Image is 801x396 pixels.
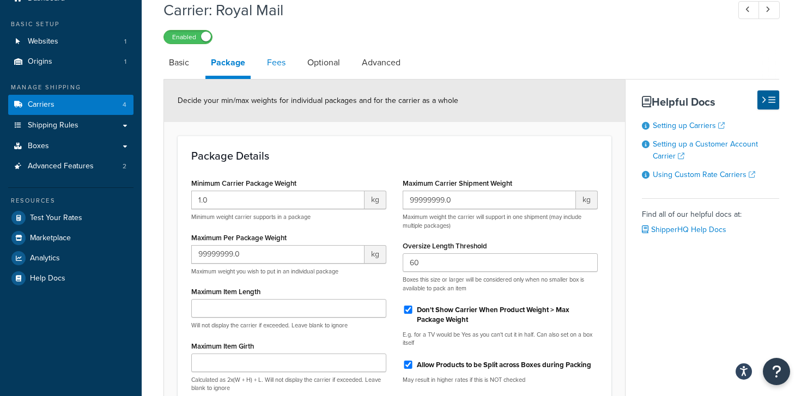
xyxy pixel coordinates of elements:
[191,234,287,242] label: Maximum Per Package Weight
[738,1,760,19] a: Previous Record
[356,50,406,76] a: Advanced
[642,96,780,108] h3: Helpful Docs
[403,331,598,348] p: E.g. for a TV would be Yes as you can't cut it in half. Can also set on a box itself
[30,274,65,283] span: Help Docs
[28,57,52,66] span: Origins
[8,83,133,92] div: Manage Shipping
[403,376,598,384] p: May result in higher rates if this is NOT checked
[757,90,779,109] button: Hide Help Docs
[302,50,345,76] a: Optional
[8,32,133,52] a: Websites1
[403,276,598,293] p: Boxes this size or larger will be considered only when no smaller box is available to pack an item
[191,213,386,221] p: Minimum weight carrier supports in a package
[365,191,386,209] span: kg
[30,254,60,263] span: Analytics
[8,208,133,228] a: Test Your Rates
[8,20,133,29] div: Basic Setup
[191,376,386,393] p: Calculated as 2x(W + H) + L. Will not display the carrier if exceeded. Leave blank to ignore
[8,156,133,176] a: Advanced Features2
[123,162,126,171] span: 2
[8,52,133,72] a: Origins1
[28,37,58,46] span: Websites
[205,50,251,79] a: Package
[191,179,296,187] label: Minimum Carrier Package Weight
[758,1,780,19] a: Next Record
[8,136,133,156] a: Boxes
[403,242,487,250] label: Oversize Length Threshold
[123,100,126,109] span: 4
[403,213,598,230] p: Maximum weight the carrier will support in one shipment (may include multiple packages)
[191,150,598,162] h3: Package Details
[28,142,49,151] span: Boxes
[178,95,458,106] span: Decide your min/max weights for individual packages and for the carrier as a whole
[417,360,591,370] label: Allow Products to be Split across Boxes during Packing
[642,198,780,237] div: Find all of our helpful docs at:
[8,32,133,52] li: Websites
[653,138,758,162] a: Setting up a Customer Account Carrier
[403,179,512,187] label: Maximum Carrier Shipment Weight
[365,245,386,264] span: kg
[576,191,598,209] span: kg
[8,196,133,205] div: Resources
[8,52,133,72] li: Origins
[30,214,82,223] span: Test Your Rates
[417,305,598,325] label: Don't Show Carrier When Product Weight > Max Package Weight
[8,228,133,248] a: Marketplace
[8,156,133,176] li: Advanced Features
[763,358,790,385] button: Open Resource Center
[8,248,133,268] a: Analytics
[642,224,726,235] a: ShipperHQ Help Docs
[8,115,133,136] a: Shipping Rules
[28,121,78,130] span: Shipping Rules
[8,95,133,115] a: Carriers4
[191,267,386,276] p: Maximum weight you wish to put in an individual package
[191,288,260,296] label: Maximum Item Length
[124,37,126,46] span: 1
[164,31,212,44] label: Enabled
[653,120,725,131] a: Setting up Carriers
[262,50,291,76] a: Fees
[163,50,195,76] a: Basic
[191,342,254,350] label: Maximum Item Girth
[191,321,386,330] p: Will not display the carrier if exceeded. Leave blank to ignore
[8,95,133,115] li: Carriers
[28,100,54,109] span: Carriers
[653,169,755,180] a: Using Custom Rate Carriers
[30,234,71,243] span: Marketplace
[8,269,133,288] a: Help Docs
[28,162,94,171] span: Advanced Features
[124,57,126,66] span: 1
